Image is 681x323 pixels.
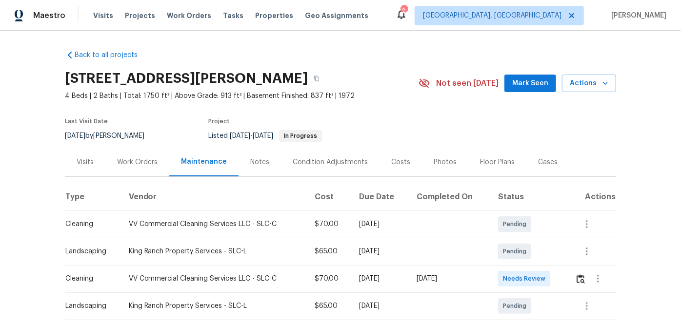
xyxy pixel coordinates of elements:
[360,219,401,229] div: [DATE]
[315,247,344,256] div: $65.00
[293,157,368,167] div: Condition Adjustments
[567,183,616,210] th: Actions
[577,274,585,284] img: Review Icon
[436,78,499,88] span: Not seen [DATE]
[417,274,483,284] div: [DATE]
[208,133,322,139] span: Listed
[129,219,299,229] div: VV Commercial Cleaning Services LLC - SLC-C
[65,183,121,210] th: Type
[65,130,156,142] div: by [PERSON_NAME]
[305,11,368,20] span: Geo Assignments
[538,157,558,167] div: Cases
[65,118,108,124] span: Last Visit Date
[570,77,608,90] span: Actions
[401,6,407,16] div: 2
[117,157,158,167] div: Work Orders
[181,157,227,167] div: Maintenance
[65,219,113,229] div: Cleaning
[129,301,299,311] div: King Ranch Property Services - SLC-L
[360,274,401,284] div: [DATE]
[223,12,243,19] span: Tasks
[360,247,401,256] div: [DATE]
[65,74,308,83] h2: [STREET_ADDRESS][PERSON_NAME]
[607,11,666,20] span: [PERSON_NAME]
[409,183,491,210] th: Completed On
[490,183,567,210] th: Status
[65,91,419,101] span: 4 Beds | 2 Baths | Total: 1750 ft² | Above Grade: 913 ft² | Basement Finished: 837 ft² | 1972
[125,11,155,20] span: Projects
[167,11,211,20] span: Work Orders
[352,183,409,210] th: Due Date
[434,157,457,167] div: Photos
[575,267,586,290] button: Review Icon
[562,75,616,93] button: Actions
[129,274,299,284] div: VV Commercial Cleaning Services LLC - SLC-C
[315,274,344,284] div: $70.00
[503,274,549,284] span: Needs Review
[65,133,85,139] span: [DATE]
[208,118,230,124] span: Project
[503,247,530,256] span: Pending
[423,11,561,20] span: [GEOGRAPHIC_DATA], [GEOGRAPHIC_DATA]
[65,247,113,256] div: Landscaping
[33,11,65,20] span: Maestro
[255,11,293,20] span: Properties
[65,301,113,311] div: Landscaping
[503,301,530,311] span: Pending
[503,219,530,229] span: Pending
[360,301,401,311] div: [DATE]
[504,75,556,93] button: Mark Seen
[253,133,273,139] span: [DATE]
[65,50,159,60] a: Back to all projects
[230,133,273,139] span: -
[308,70,325,87] button: Copy Address
[307,183,352,210] th: Cost
[280,133,321,139] span: In Progress
[129,247,299,256] div: King Ranch Property Services - SLC-L
[93,11,113,20] span: Visits
[512,77,548,90] span: Mark Seen
[230,133,250,139] span: [DATE]
[250,157,269,167] div: Notes
[77,157,94,167] div: Visits
[480,157,515,167] div: Floor Plans
[391,157,410,167] div: Costs
[315,219,344,229] div: $70.00
[315,301,344,311] div: $65.00
[65,274,113,284] div: Cleaning
[121,183,307,210] th: Vendor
